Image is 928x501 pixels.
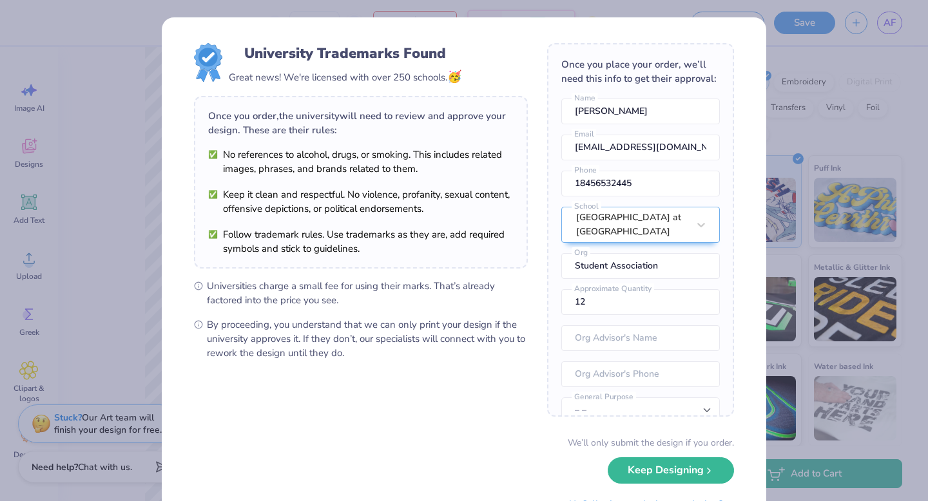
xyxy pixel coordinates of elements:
[568,436,734,449] div: We’ll only submit the design if you order.
[561,361,720,387] input: Org Advisor's Phone
[608,457,734,484] button: Keep Designing
[561,99,720,124] input: Name
[576,211,688,239] div: [GEOGRAPHIC_DATA] at [GEOGRAPHIC_DATA]
[244,43,446,64] div: University Trademarks Found
[208,187,514,216] li: Keep it clean and respectful. No violence, profanity, sexual content, offensive depictions, or po...
[194,43,222,82] img: License badge
[561,253,720,279] input: Org
[561,135,720,160] input: Email
[207,279,528,307] span: Universities charge a small fee for using their marks. That’s already factored into the price you...
[561,325,720,351] input: Org Advisor's Name
[208,227,514,256] li: Follow trademark rules. Use trademarks as they are, add required symbols and stick to guidelines.
[208,109,514,137] div: Once you order, the university will need to review and approve your design. These are their rules:
[207,317,528,360] span: By proceeding, you understand that we can only print your design if the university approves it. I...
[208,147,514,176] li: No references to alcohol, drugs, or smoking. This includes related images, phrases, and brands re...
[447,69,461,84] span: 🥳
[229,68,461,86] div: Great news! We're licensed with over 250 schools.
[561,57,720,86] div: Once you place your order, we’ll need this info to get their approval:
[561,171,720,196] input: Phone
[561,289,720,315] input: Approximate Quantity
